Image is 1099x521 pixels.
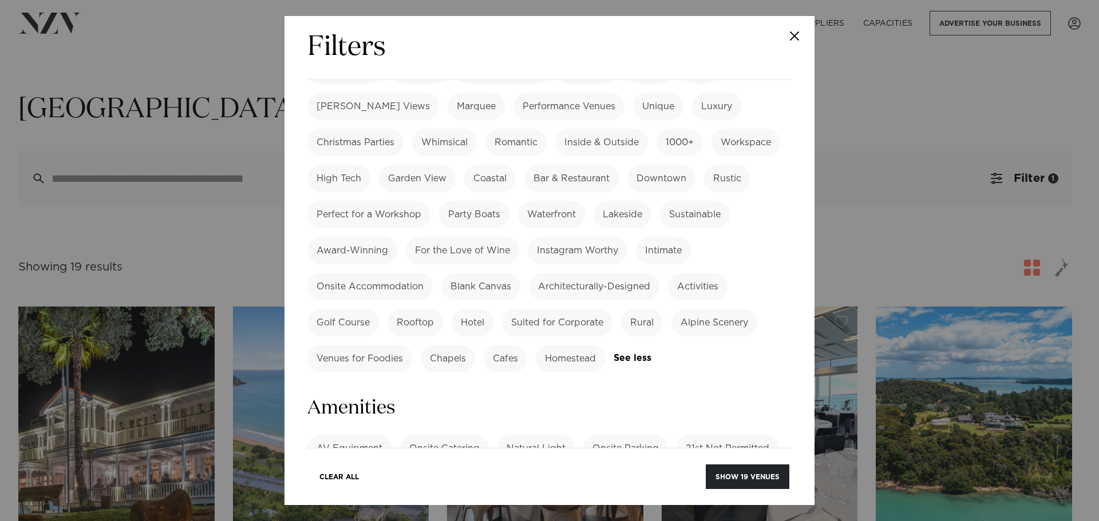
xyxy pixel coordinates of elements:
[485,129,547,156] label: Romantic
[636,237,691,264] label: Intimate
[307,237,397,264] label: Award-Winning
[388,309,443,336] label: Rooftop
[536,345,605,372] label: Homestead
[400,435,489,462] label: Onsite Catering
[421,345,475,372] label: Chapels
[528,237,627,264] label: Instagram Worthy
[448,93,505,120] label: Marquee
[464,165,516,192] label: Coastal
[439,201,509,228] label: Party Boats
[671,309,757,336] label: Alpine Scenery
[774,16,815,56] button: Close
[711,129,780,156] label: Workspace
[529,273,659,300] label: Architecturally-Designed
[657,129,703,156] label: 1000+
[583,435,668,462] label: Onsite Parking
[307,345,412,372] label: Venues for Foodies
[307,30,386,66] h2: Filters
[307,165,370,192] label: High Tech
[513,93,624,120] label: Performance Venues
[310,464,369,489] button: Clear All
[594,201,651,228] label: Lakeside
[452,309,493,336] label: Hotel
[307,395,792,421] h3: Amenities
[441,273,520,300] label: Blank Canvas
[412,129,477,156] label: Whimsical
[633,93,683,120] label: Unique
[524,165,619,192] label: Bar & Restaurant
[307,129,404,156] label: Christmas Parties
[677,435,778,462] label: 21st Not Permitted
[502,309,612,336] label: Suited for Corporate
[307,309,379,336] label: Golf Course
[692,93,741,120] label: Luxury
[621,309,663,336] label: Rural
[706,464,789,489] button: Show 19 venues
[555,129,648,156] label: Inside & Outside
[307,93,439,120] label: [PERSON_NAME] Views
[660,201,730,228] label: Sustainable
[518,201,585,228] label: Waterfront
[307,435,392,462] label: AV Equipment
[497,435,575,462] label: Natural Light
[704,165,750,192] label: Rustic
[484,345,527,372] label: Cafes
[307,273,433,300] label: Onsite Accommodation
[379,165,456,192] label: Garden View
[627,165,695,192] label: Downtown
[406,237,519,264] label: For the Love of Wine
[307,201,430,228] label: Perfect for a Workshop
[668,273,728,300] label: Activities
